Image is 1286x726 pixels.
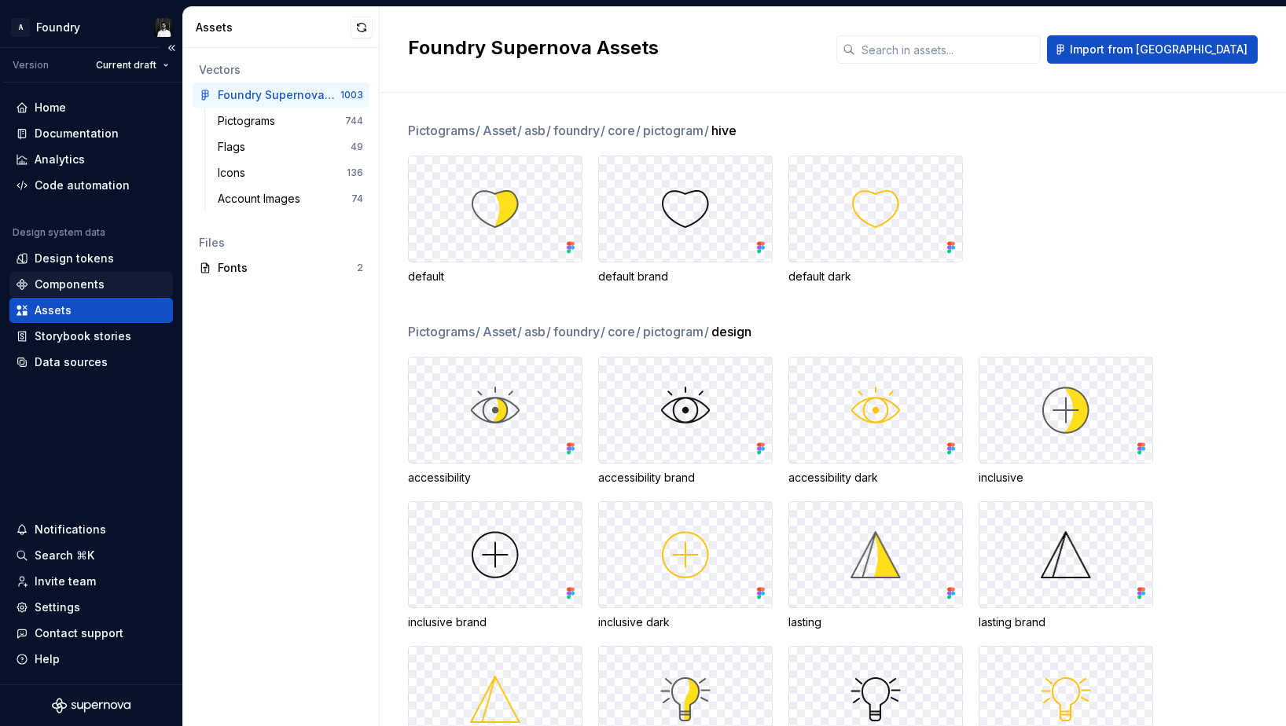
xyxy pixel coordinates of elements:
span: / [601,123,605,138]
span: pictogram [643,121,710,140]
div: Search ⌘K [35,548,94,563]
div: Data sources [35,354,108,370]
div: 49 [351,141,363,153]
a: Documentation [9,121,173,146]
a: Components [9,272,173,297]
a: Settings [9,595,173,620]
a: Icons136 [211,160,369,185]
div: Assets [35,302,72,318]
span: Import from [GEOGRAPHIC_DATA] [1070,42,1247,57]
a: Code automation [9,173,173,198]
a: Data sources [9,350,173,375]
div: Pictograms [218,113,281,129]
span: Current draft [96,59,156,71]
span: / [636,123,641,138]
div: Invite team [35,574,96,589]
div: default dark [788,269,963,284]
button: Search ⌘K [9,543,173,568]
div: Code automation [35,178,130,193]
span: core [608,322,641,341]
div: accessibility brand [598,470,773,486]
div: Storybook stories [35,328,131,344]
button: Collapse sidebar [160,37,182,59]
div: Design tokens [35,251,114,266]
div: Documentation [35,126,119,141]
div: lasting brand [979,614,1153,630]
a: Analytics [9,147,173,172]
div: Vectors [199,62,363,78]
div: Files [199,235,363,251]
button: AFoundryRaj Narandas [3,10,179,44]
span: foundry [553,322,606,341]
span: pictogram [643,322,710,341]
div: Icons [218,165,252,181]
div: Components [35,277,105,292]
div: Flags [218,139,252,155]
span: core [608,121,641,140]
a: Storybook stories [9,324,173,349]
div: Foundry [36,20,80,35]
span: / [476,123,480,138]
button: Notifications [9,517,173,542]
img: Raj Narandas [154,18,173,37]
a: Design tokens [9,246,173,271]
span: / [704,123,709,138]
div: 744 [345,115,363,127]
span: / [546,324,551,339]
button: Import from [GEOGRAPHIC_DATA] [1047,35,1258,64]
div: Analytics [35,152,85,167]
span: / [601,324,605,339]
span: design [711,322,751,341]
span: / [636,324,641,339]
div: Version [13,59,49,71]
span: / [517,324,522,339]
div: Foundry Supernova Assets [218,87,335,103]
div: accessibility [408,470,582,486]
span: / [476,324,480,339]
span: asb [524,322,552,341]
div: Help [35,651,60,667]
button: Current draft [89,54,176,76]
a: Pictograms744 [211,108,369,134]
div: inclusive [979,470,1153,486]
span: Asset [483,121,523,140]
div: 74 [351,192,363,205]
span: foundry [553,121,606,140]
div: A [11,18,30,37]
span: / [517,123,522,138]
a: Invite team [9,569,173,594]
input: Search in assets... [855,35,1041,64]
div: Notifications [35,522,106,537]
div: Design system data [13,226,105,239]
span: Pictograms [408,322,481,341]
div: Assets [196,20,351,35]
div: Contact support [35,625,123,641]
a: Account Images74 [211,186,369,211]
h2: Foundry Supernova Assets [408,35,818,60]
div: inclusive brand [408,614,582,630]
a: Flags49 [211,134,369,159]
span: / [546,123,551,138]
span: asb [524,121,552,140]
button: Help [9,647,173,672]
div: default brand [598,269,773,284]
a: Foundry Supernova Assets1003 [193,82,369,108]
div: inclusive dark [598,614,773,630]
button: Contact support [9,621,173,646]
span: / [704,324,709,339]
svg: Supernova Logo [52,698,130,713]
div: Home [35,100,66,115]
a: Home [9,95,173,120]
div: lasting [788,614,963,630]
div: 1003 [340,89,363,101]
span: Asset [483,322,523,341]
div: Fonts [218,260,357,276]
span: Pictograms [408,121,481,140]
div: 136 [347,167,363,179]
a: Assets [9,298,173,323]
span: hive [711,121,737,140]
div: Account Images [218,191,307,207]
div: default [408,269,582,284]
div: Settings [35,599,80,615]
